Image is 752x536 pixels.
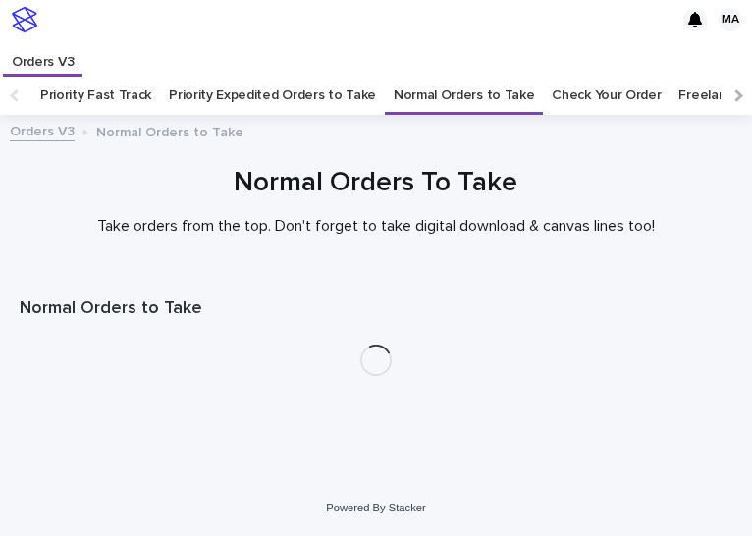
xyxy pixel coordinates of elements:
[326,502,425,513] a: Powered By Stacker
[20,165,732,201] h1: Normal Orders To Take
[12,7,37,32] img: stacker-logo-s-only.png
[20,217,732,236] p: Take orders from the top. Don't forget to take digital download & canvas lines too!
[394,76,535,115] a: Normal Orders to Take
[20,297,732,321] h1: Normal Orders to Take
[719,8,742,31] div: MA
[96,120,243,141] p: Normal Orders to Take
[169,76,376,115] a: Priority Expedited Orders to Take
[12,39,74,71] p: Orders V3
[10,119,75,141] a: Orders V3
[40,76,151,115] a: Priority Fast Track
[3,39,82,74] a: Orders V3
[552,76,661,115] a: Check Your Order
